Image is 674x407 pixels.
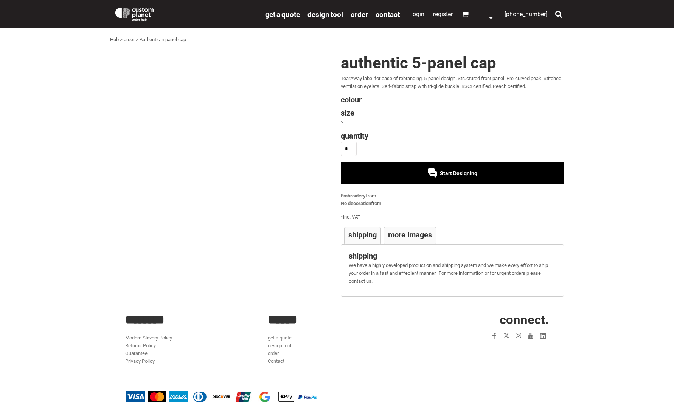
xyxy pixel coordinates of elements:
[268,335,292,341] a: get a quote
[341,75,564,91] p: TearAway label for ease of rebranding. 5-panel design. Structured front panel. Pre-curved peak. S...
[120,36,123,44] div: >
[341,109,564,117] h4: Size
[341,200,371,206] a: No decoration
[148,391,166,402] img: Mastercard
[349,262,556,285] p: We have a highly developed production and shipping system and we make every effort to ship your o...
[341,200,564,208] div: from
[505,11,547,18] span: [PHONE_NUMBER]
[341,119,564,126] div: >
[234,391,253,402] img: China UnionPay
[255,391,274,402] img: Google Pay
[191,391,210,402] img: Diners Club
[212,391,231,402] img: Discover
[277,391,296,402] img: Apple Pay
[341,96,564,103] h4: Colour
[307,10,343,18] a: design tool
[125,335,172,341] a: Modern Slavery Policy
[136,36,138,44] div: >
[110,37,119,42] a: Hub
[348,231,377,239] h4: Shipping
[388,231,432,239] h4: More Images
[341,213,564,221] div: inc. VAT
[341,132,564,140] h4: Quantity
[124,37,135,42] a: order
[265,10,300,18] a: get a quote
[169,391,188,402] img: American Express
[444,346,549,355] iframe: Customer reviews powered by Trustpilot
[351,10,368,18] a: order
[268,350,279,356] a: order
[440,170,477,176] span: Start Designing
[411,11,424,18] a: Login
[126,391,145,402] img: Visa
[140,36,186,44] div: Authentic 5-panel cap
[114,6,155,21] img: Custom Planet
[110,2,261,25] a: Custom Planet
[125,343,156,348] a: Returns Policy
[349,252,556,260] h4: Shipping
[411,313,549,326] h2: CONNECT.
[341,193,366,199] a: Embroidery
[433,11,453,18] a: Register
[298,395,317,399] img: PayPal
[341,55,564,71] h1: Authentic 5-panel cap
[125,350,148,356] a: Guarantee
[125,358,155,364] a: Privacy Policy
[376,10,400,18] a: Contact
[341,192,564,200] div: from
[268,358,284,364] a: Contact
[268,343,291,348] a: design tool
